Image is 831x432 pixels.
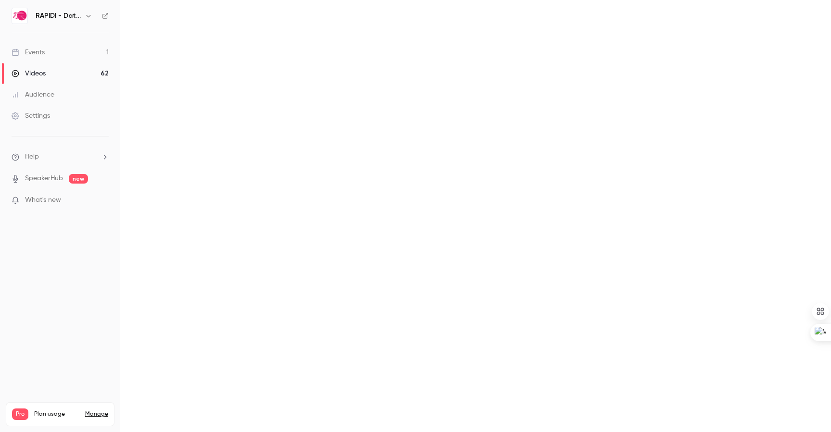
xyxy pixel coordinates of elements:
div: Videos [12,69,46,78]
span: Plan usage [34,410,79,418]
a: SpeakerHub [25,173,63,184]
span: Help [25,152,39,162]
img: website_grey.svg [15,25,23,33]
span: Pro [12,408,28,420]
img: logo_orange.svg [15,15,23,23]
iframe: Noticeable Trigger [97,196,109,205]
div: Settings [12,111,50,121]
div: Domain: [DOMAIN_NAME] [25,25,106,33]
img: tab_keywords_by_traffic_grey.svg [96,56,103,63]
div: Domain Overview [37,57,86,63]
span: What's new [25,195,61,205]
img: RAPIDI - Data Integration Solutions [12,8,27,24]
h6: RAPIDI - Data Integration Solutions [36,11,81,21]
div: Keywords by Traffic [106,57,162,63]
div: Audience [12,90,54,99]
div: Events [12,48,45,57]
a: Manage [85,410,108,418]
span: new [69,174,88,184]
li: help-dropdown-opener [12,152,109,162]
img: tab_domain_overview_orange.svg [26,56,34,63]
div: v 4.0.25 [27,15,47,23]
